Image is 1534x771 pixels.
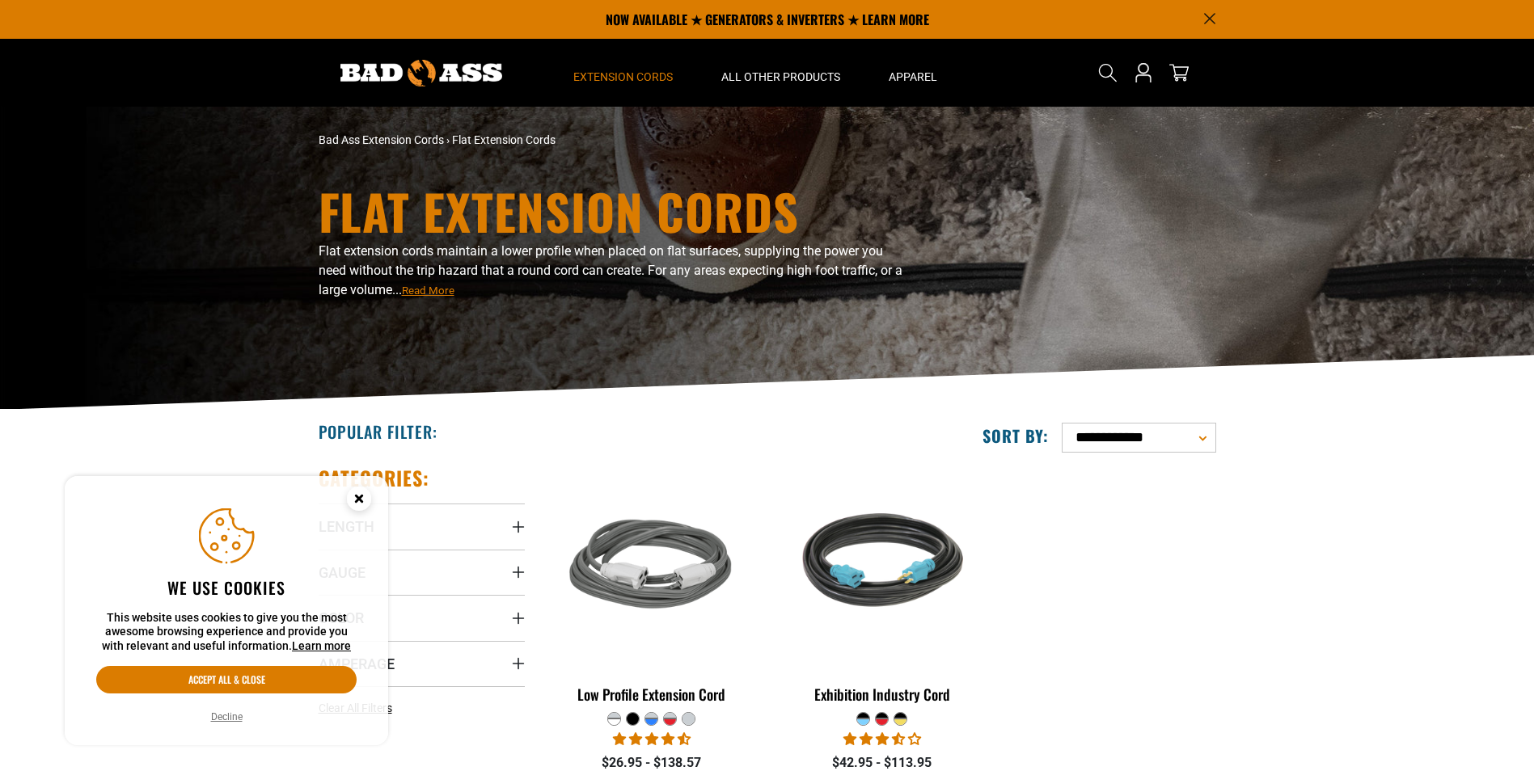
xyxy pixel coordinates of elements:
[983,425,1049,446] label: Sort by:
[779,466,985,711] a: black teal Exhibition Industry Cord
[319,132,909,149] nav: breadcrumbs
[549,687,755,701] div: Low Profile Extension Cord
[573,70,673,84] span: Extension Cords
[402,284,454,297] span: Read More
[550,474,754,659] img: grey & white
[319,466,430,491] h2: Categories:
[96,577,357,598] h2: We use cookies
[319,595,525,640] summary: Color
[319,133,444,146] a: Bad Ass Extension Cords
[319,243,902,297] span: Flat extension cords maintain a lower profile when placed on flat surfaces, supplying the power y...
[889,70,937,84] span: Apparel
[96,611,357,654] p: This website uses cookies to give you the most awesome browsing experience and provide you with r...
[319,550,525,595] summary: Gauge
[446,133,450,146] span: ›
[65,476,388,746] aside: Cookie Consent
[319,503,525,549] summary: Length
[340,60,502,86] img: Bad Ass Extension Cords
[96,666,357,693] button: Accept all & close
[206,709,247,725] button: Decline
[613,731,691,747] span: 4.50 stars
[452,133,556,146] span: Flat Extension Cords
[721,70,840,84] span: All Other Products
[780,474,984,659] img: black teal
[549,466,755,711] a: grey & white Low Profile Extension Cord
[697,39,864,107] summary: All Other Products
[1095,60,1121,86] summary: Search
[779,687,985,701] div: Exhibition Industry Cord
[292,639,351,652] a: Learn more
[843,731,921,747] span: 3.67 stars
[549,39,697,107] summary: Extension Cords
[864,39,961,107] summary: Apparel
[319,421,437,442] h2: Popular Filter:
[319,187,909,235] h1: Flat Extension Cords
[319,641,525,686] summary: Amperage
